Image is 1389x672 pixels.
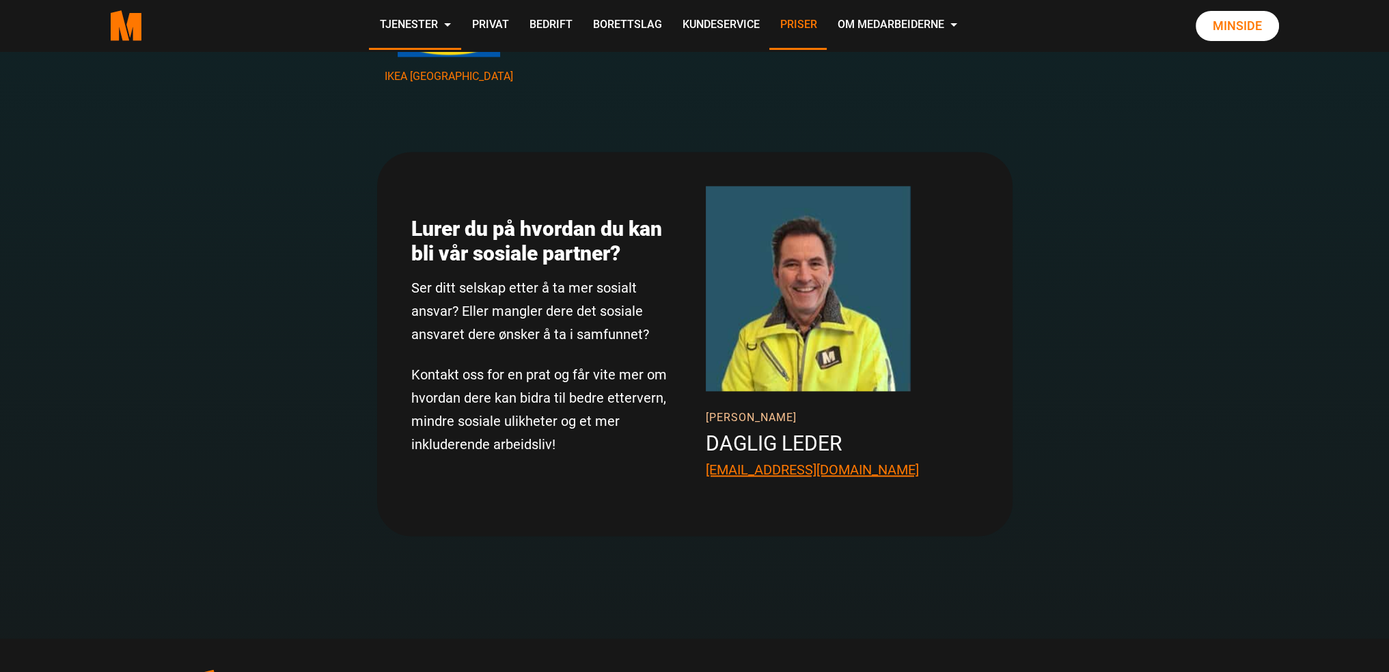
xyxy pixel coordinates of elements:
[582,1,672,50] a: Borettslag
[369,1,461,50] a: Tjenester
[672,1,769,50] a: Kundeservice
[1196,11,1279,41] a: Minside
[411,276,683,346] p: Ser ditt selskap etter å ta mer sosialt ansvar? Eller mangler dere det sosiale ansvaret dere ønsk...
[411,217,683,266] h3: Lurer du på hvordan du kan bli vår sosiale partner?
[706,461,919,478] a: [EMAIL_ADDRESS][DOMAIN_NAME]
[411,363,683,456] p: Kontakt oss for en prat og får vite mer om hvordan dere kan bidra til bedre ettervern, mindre sos...
[385,70,513,83] a: Les mer om IKEA Norge main title
[461,1,519,50] a: Privat
[519,1,582,50] a: Bedrift
[706,431,842,455] span: Daglig leder
[769,1,827,50] a: Priser
[827,1,967,50] a: Om Medarbeiderne
[706,186,911,391] img: HANS SALOMONSEN
[706,408,978,427] p: [PERSON_NAME]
